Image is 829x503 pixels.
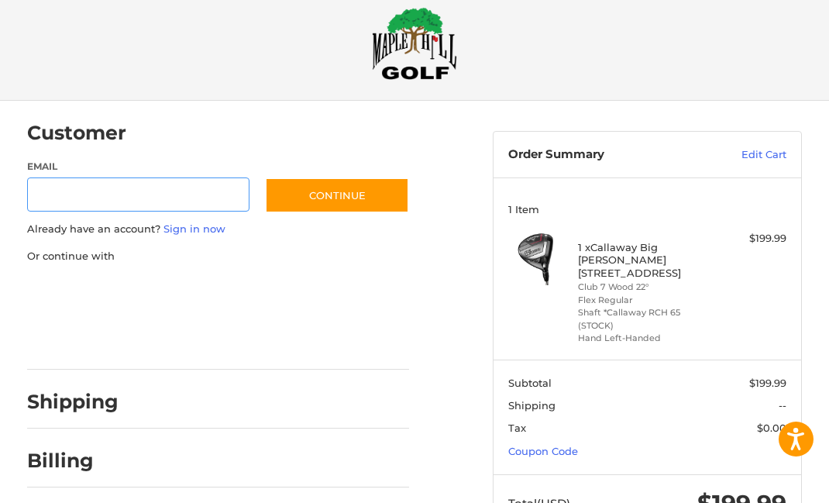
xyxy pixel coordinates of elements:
a: Edit Cart [698,147,786,163]
li: Flex Regular [578,294,713,307]
li: Hand Left-Handed [578,332,713,345]
span: Shipping [508,399,556,412]
p: Already have an account? [27,222,409,237]
span: -- [779,399,786,412]
label: Email [27,160,250,174]
span: Tax [508,422,526,434]
h3: 1 Item [508,203,786,215]
h2: Billing [27,449,118,473]
h3: Order Summary [508,147,697,163]
a: Sign in now [163,222,225,235]
iframe: PayPal-paylater [153,279,270,307]
p: Or continue with [27,249,409,264]
a: Coupon Code [508,445,578,457]
h4: 1 x Callaway Big [PERSON_NAME] [STREET_ADDRESS] [578,241,713,279]
button: Continue [265,177,409,213]
iframe: PayPal-venmo [22,326,138,354]
li: Club 7 Wood 22° [578,281,713,294]
span: Subtotal [508,377,552,389]
li: Shaft *Callaway RCH 65 (STOCK) [578,306,713,332]
img: Maple Hill Golf [372,7,457,80]
span: $0.00 [757,422,786,434]
h2: Shipping [27,390,119,414]
div: $199.99 [717,231,786,246]
span: $199.99 [749,377,786,389]
h2: Customer [27,121,126,145]
iframe: PayPal-paypal [22,279,138,307]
